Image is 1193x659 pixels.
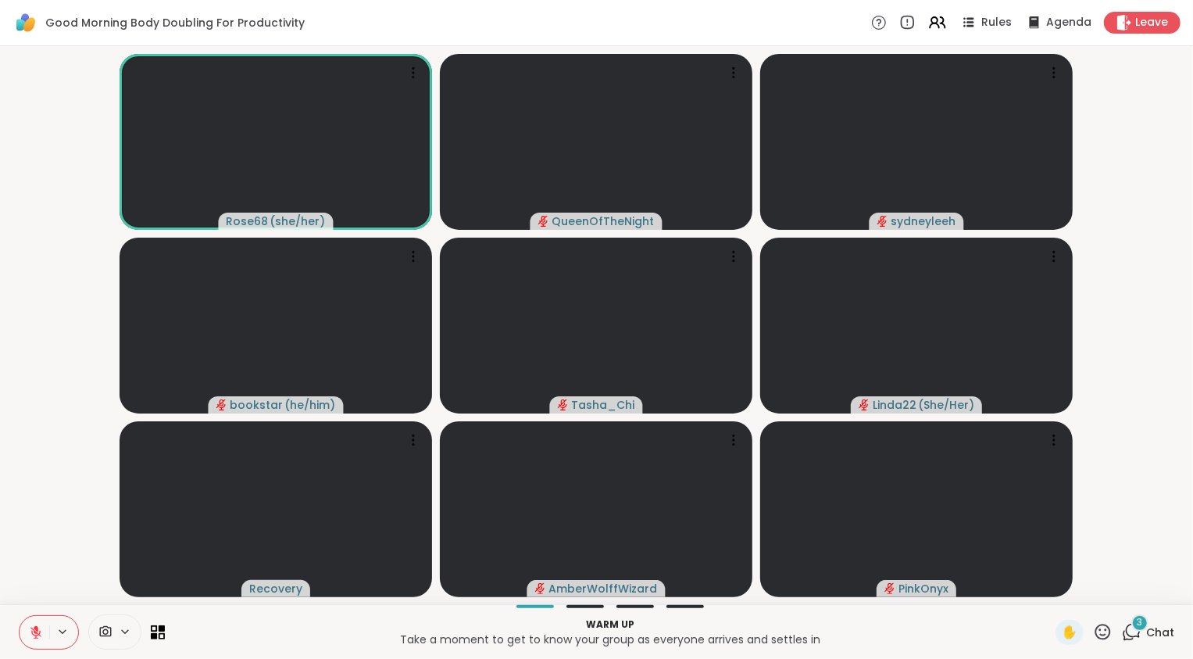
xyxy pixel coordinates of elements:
span: ( She/Her ) [918,397,974,413]
span: Leave [1135,15,1168,30]
span: Recovery [249,581,302,596]
span: audio-muted [216,399,227,410]
span: ( she/her ) [270,213,326,229]
p: Warm up [174,618,1046,632]
img: ShareWell Logomark [13,9,39,36]
span: Agenda [1046,15,1091,30]
span: Good Morning Body Doubling For Productivity [45,15,305,30]
span: ✋ [1062,623,1077,642]
span: audio-muted [538,216,549,227]
span: Rose68 [227,213,269,229]
span: sydneyleeh [891,213,956,229]
span: Tasha_Chi [572,397,635,413]
span: AmberWolffWizard [549,581,658,596]
span: Rules [981,15,1012,30]
span: audio-muted [877,216,888,227]
span: Chat [1146,625,1174,640]
span: audio-muted [859,399,870,410]
span: audio-muted [535,583,546,594]
p: Take a moment to get to know your group as everyone arrives and settles in [174,632,1046,647]
span: QueenOfTheNight [552,213,655,229]
span: audio-muted [558,399,569,410]
span: PinkOnyx [898,581,948,596]
span: ( he/him ) [285,397,336,413]
span: bookstar [230,397,284,413]
span: Linda22 [873,397,916,413]
span: 3 [1138,616,1143,629]
span: audio-muted [884,583,895,594]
